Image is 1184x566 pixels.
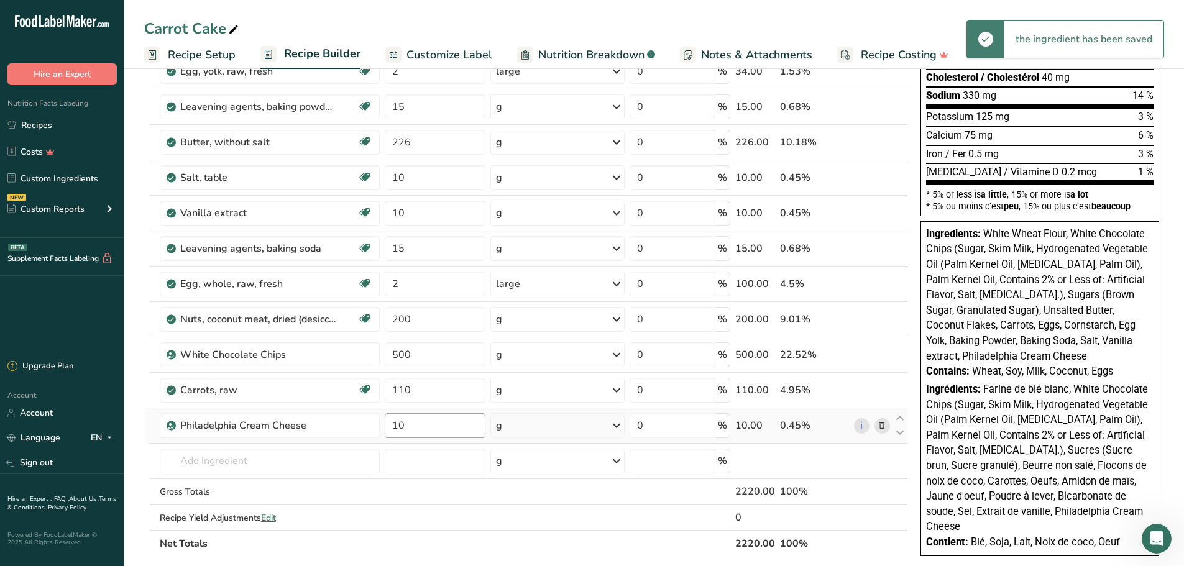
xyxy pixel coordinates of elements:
div: 4.95% [780,383,849,398]
div: Philadelphia Cream Cheese [180,418,336,433]
div: 500.00 [735,347,775,362]
span: 6 % [1138,129,1154,141]
span: Recipe Costing [861,47,937,63]
div: Nuts, coconut meat, dried (desiccated), sweetened, flaked, packaged [180,312,336,327]
span: Wheat, Soy, Milk, Coconut, Eggs [972,365,1113,377]
div: g [496,312,502,327]
div: Upgrade Plan [7,360,73,373]
span: Edit [261,512,276,524]
div: 110.00 [735,383,775,398]
div: 0.45% [780,206,849,221]
span: beaucoup [1091,201,1131,211]
div: g [496,170,502,185]
div: Vanilla extract [180,206,336,221]
section: * 5% or less is , 15% or more is [926,185,1154,211]
div: large [496,276,520,291]
div: large [496,64,520,79]
span: Notes & Attachments [701,47,812,63]
a: Recipe Setup [144,41,236,69]
div: 2220.00 [735,484,775,499]
span: Sodium [926,89,960,101]
div: g [496,383,502,398]
span: Ingredients: [926,228,981,240]
div: Egg, whole, raw, fresh [180,276,336,291]
span: 125 mg [976,111,1009,122]
div: g [496,135,502,150]
div: 200.00 [735,312,775,327]
span: Contient: [926,536,968,548]
div: 0 [735,510,775,525]
div: 0.45% [780,418,849,433]
span: [MEDICAL_DATA] [926,166,1001,178]
span: Cholesterol [926,71,978,83]
a: Privacy Policy [48,503,86,512]
th: 100% [778,530,851,556]
a: Nutrition Breakdown [517,41,655,69]
div: BETA [8,244,27,251]
span: 0.2 mcg [1062,166,1097,178]
span: / Cholestérol [981,71,1039,83]
div: Carrots, raw [180,383,336,398]
a: About Us . [69,495,99,503]
div: 10.18% [780,135,849,150]
div: g [496,347,502,362]
span: White Wheat Flour, White Chocolate Chips (Sugar, Skim Milk, Hydrogenated Vegetable Oil (Palm Kern... [926,228,1148,362]
span: a little [981,189,1007,199]
a: Recipe Costing [837,41,948,69]
span: 75 mg [965,129,993,141]
a: FAQ . [54,495,69,503]
div: the ingredient has been saved [1004,21,1163,58]
div: 10.00 [735,418,775,433]
div: 100% [780,484,849,499]
span: 0.5 mg [968,148,999,160]
span: 40 mg [1042,71,1070,83]
div: g [496,99,502,114]
a: Customize Label [385,41,492,69]
span: 14 % [1132,89,1154,101]
span: / Vitamine D [1004,166,1059,178]
div: 0.68% [780,241,849,256]
input: Add Ingredient [160,449,380,473]
div: 22.52% [780,347,849,362]
span: Nutrition Breakdown [538,47,645,63]
span: 3 % [1138,111,1154,122]
span: 330 mg [963,89,996,101]
div: 1.53% [780,64,849,79]
a: Recipe Builder [260,40,360,70]
span: 3 % [1138,148,1154,160]
div: Gross Totals [160,485,380,498]
div: g [496,418,502,433]
div: NEW [7,194,26,201]
div: 4.5% [780,276,849,291]
div: 9.01% [780,312,849,327]
div: Powered By FoodLabelMaker © 2025 All Rights Reserved [7,531,117,546]
div: g [496,454,502,468]
div: 0.45% [780,170,849,185]
span: Contains: [926,365,970,377]
iframe: Intercom live chat [1142,524,1172,554]
th: Net Totals [157,530,733,556]
div: Salt, table [180,170,336,185]
span: Iron [926,148,943,160]
div: White Chocolate Chips [180,347,336,362]
span: a lot [1070,189,1088,199]
div: 226.00 [735,135,775,150]
div: g [496,206,502,221]
span: Farine de blé blanc, White Chocolate Chips (Sugar, Skim Milk, Hydrogenated Vegetable Oil (Palm Ke... [926,383,1148,532]
div: 34.00 [735,64,775,79]
span: Recipe Setup [168,47,236,63]
span: Blé, Soja, Lait, Noix de coco, Oeuf [971,536,1120,548]
div: 100.00 [735,276,775,291]
a: i [854,418,870,434]
div: Custom Reports [7,203,85,216]
div: 10.00 [735,206,775,221]
div: Recipe Yield Adjustments [160,511,380,524]
span: peu [1004,201,1019,211]
a: Hire an Expert . [7,495,52,503]
div: Carrot Cake [144,17,241,40]
div: 10.00 [735,170,775,185]
div: Egg, yolk, raw, fresh [180,64,336,79]
div: 0.68% [780,99,849,114]
div: * 5% ou moins c’est , 15% ou plus c’est [926,202,1154,211]
span: Customize Label [406,47,492,63]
